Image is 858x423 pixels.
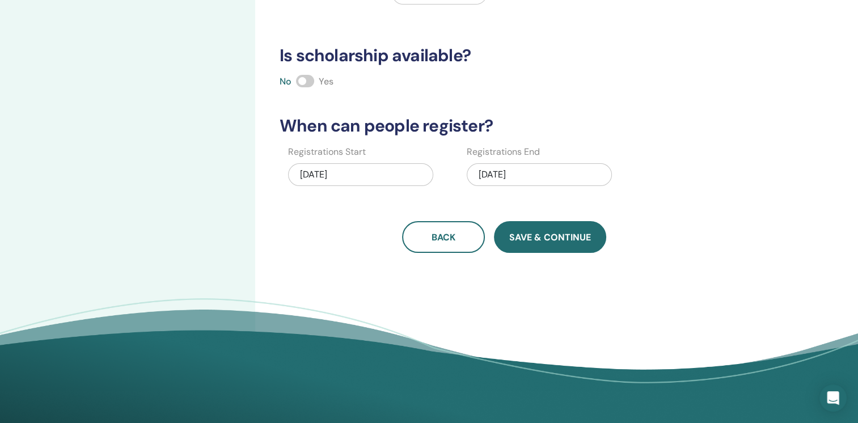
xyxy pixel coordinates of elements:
[273,45,736,66] h3: Is scholarship available?
[288,163,433,186] div: [DATE]
[467,163,612,186] div: [DATE]
[319,75,333,87] span: Yes
[819,384,847,412] div: Open Intercom Messenger
[402,221,485,253] button: Back
[432,231,455,243] span: Back
[280,75,291,87] span: No
[467,145,540,159] label: Registrations End
[494,221,606,253] button: Save & Continue
[288,145,366,159] label: Registrations Start
[273,116,736,136] h3: When can people register?
[509,231,591,243] span: Save & Continue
